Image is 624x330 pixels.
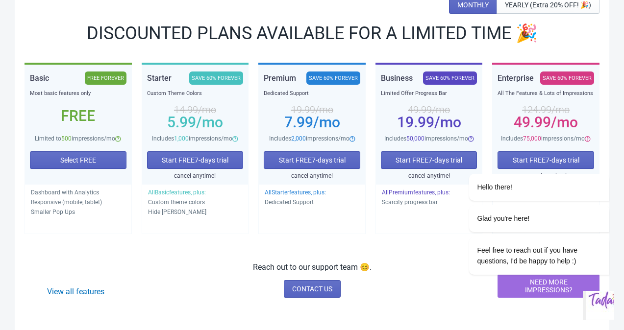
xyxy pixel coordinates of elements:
[264,106,360,114] div: 19.99 /mo
[174,135,189,142] span: 1,000
[423,71,477,85] div: SAVE 60% FOREVER
[306,71,360,85] div: SAVE 60% FOREVER
[382,189,450,196] span: All Premium features, plus:
[31,197,125,207] p: Responsive (mobile, tablet)
[30,112,126,120] div: Free
[381,106,477,114] div: 49.99 /mo
[381,71,413,85] div: Business
[152,135,232,142] span: Includes impressions/mo
[147,106,244,114] div: 14.99 /mo
[381,89,477,98] div: Limited Offer Progress Bar
[284,280,341,298] a: CONTACT US
[85,71,126,85] div: FREE FOREVER
[279,156,346,164] span: Start FREE 7 -days trial
[61,135,72,142] span: 500
[396,156,462,164] span: Start FREE 7 -days trial
[30,151,126,169] button: Select FREE
[30,71,49,85] div: Basic
[264,71,296,85] div: Premium
[265,197,359,207] p: Dedicated Support
[264,89,360,98] div: Dedicated Support
[148,207,243,217] p: Hide [PERSON_NAME]
[30,134,126,143] div: Limited to impressions/mo
[147,118,244,126] div: 5.99
[147,151,244,169] button: Start FREE7-days trial
[148,189,206,196] span: All Basic features, plus:
[189,71,243,85] div: SAVE 60% FOREVER
[382,197,476,207] p: Scarcity progress bar
[583,291,614,320] iframe: chat widget
[381,171,477,181] div: cancel anytime!
[25,25,599,41] div: DISCOUNTED PLANS AVAILABLE FOR A LIMITED TIME 🎉
[406,135,424,142] span: 50,000
[381,151,477,169] button: Start FREE7-days trial
[264,118,360,126] div: 7.99
[384,135,468,142] span: Includes impressions/mo
[60,156,96,164] span: Select FREE
[264,151,360,169] button: Start FREE7-days trial
[147,171,244,181] div: cancel anytime!
[47,287,104,296] a: View all features
[292,285,332,293] span: CONTACT US
[269,135,349,142] span: Includes impressions/mo
[434,114,461,131] span: /mo
[148,197,243,207] p: Custom theme colors
[264,171,360,181] div: cancel anytime!
[291,135,306,142] span: 2,000
[196,114,223,131] span: /mo
[31,188,125,197] p: Dashboard with Analytics
[265,189,326,196] span: All Starter features, plus:
[30,89,126,98] div: Most basic features only
[147,71,172,85] div: Starter
[31,207,125,217] p: Smaller Pop Ups
[313,114,340,131] span: /mo
[253,261,372,273] p: Reach out to our support team 😊.
[162,156,228,164] span: Start FREE 7 -days trial
[147,89,244,98] div: Custom Theme Colors
[381,118,477,126] div: 19.99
